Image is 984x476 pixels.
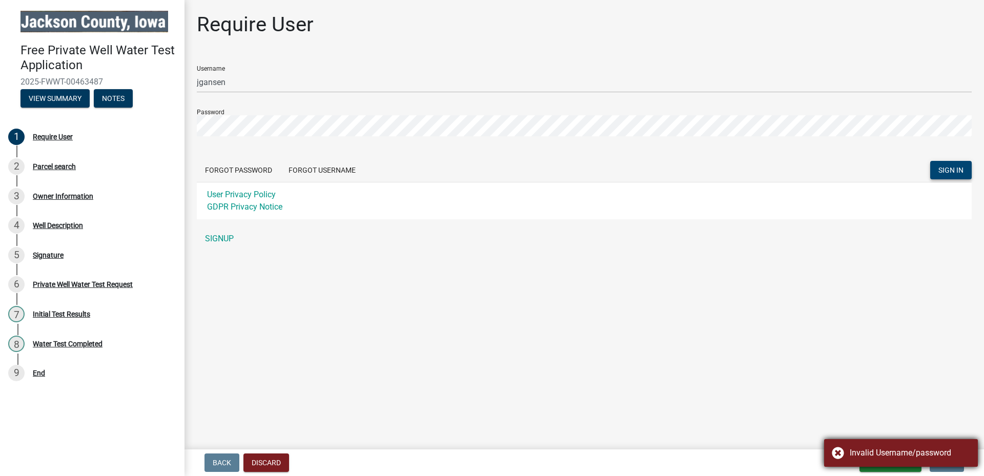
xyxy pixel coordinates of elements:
wm-modal-confirm: Notes [94,95,133,103]
div: Private Well Water Test Request [33,281,133,288]
div: 9 [8,365,25,381]
div: 4 [8,217,25,234]
a: SIGNUP [197,229,972,249]
div: Invalid Username/password [850,447,970,459]
button: Forgot Password [197,161,280,179]
div: 1 [8,129,25,145]
button: Notes [94,89,133,108]
h4: Free Private Well Water Test Application [20,43,176,73]
button: View Summary [20,89,90,108]
div: 7 [8,306,25,322]
button: Back [204,453,239,472]
div: Initial Test Results [33,311,90,318]
div: Well Description [33,222,83,229]
div: Water Test Completed [33,340,102,347]
h1: Require User [197,12,314,37]
a: GDPR Privacy Notice [207,202,282,212]
span: 2025-FWWT-00463487 [20,77,164,87]
div: End [33,369,45,377]
span: Back [213,459,231,467]
div: Owner Information [33,193,93,200]
div: 8 [8,336,25,352]
img: Jackson County, Iowa [20,11,168,32]
div: 6 [8,276,25,293]
button: SIGN IN [930,161,972,179]
button: Discard [243,453,289,472]
span: SIGN IN [938,166,963,174]
div: 3 [8,188,25,204]
div: 5 [8,247,25,263]
div: Parcel search [33,163,76,170]
a: User Privacy Policy [207,190,276,199]
button: Forgot Username [280,161,364,179]
div: 2 [8,158,25,175]
div: Require User [33,133,73,140]
wm-modal-confirm: Summary [20,95,90,103]
div: Signature [33,252,64,259]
